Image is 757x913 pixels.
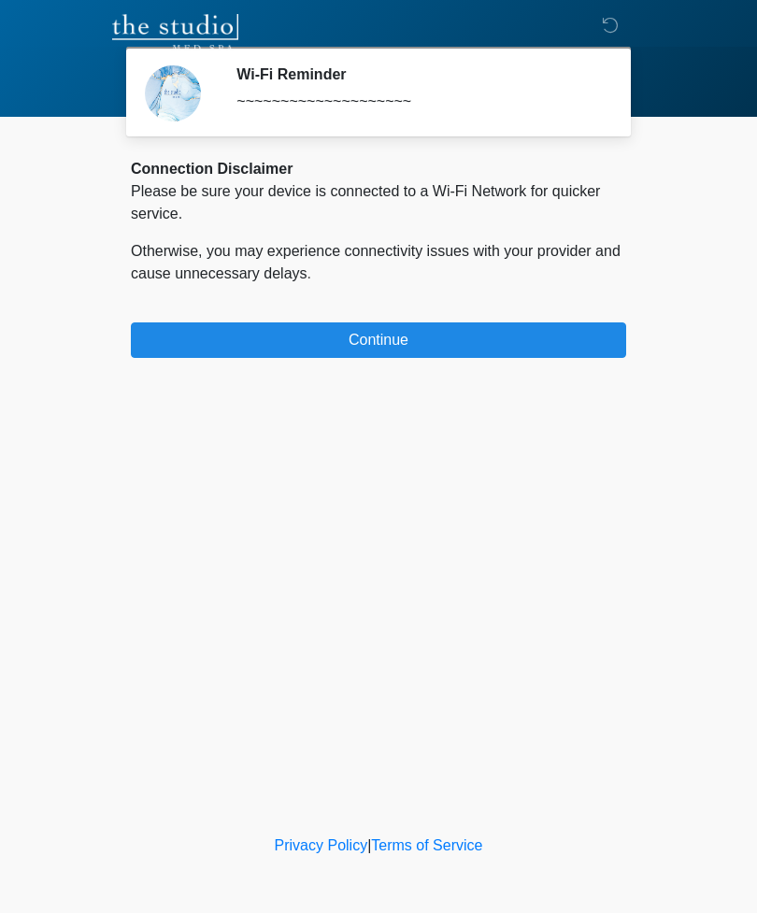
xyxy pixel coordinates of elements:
[307,265,311,281] span: .
[236,91,598,113] div: ~~~~~~~~~~~~~~~~~~~~
[367,837,371,853] a: |
[131,240,626,285] p: Otherwise, you may experience connectivity issues with your provider and cause unnecessary delays
[112,14,238,51] img: The Studio Med Spa Logo
[371,837,482,853] a: Terms of Service
[131,180,626,225] p: Please be sure your device is connected to a Wi-Fi Network for quicker service.
[145,65,201,121] img: Agent Avatar
[131,322,626,358] button: Continue
[131,158,626,180] div: Connection Disclaimer
[275,837,368,853] a: Privacy Policy
[236,65,598,83] h2: Wi-Fi Reminder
